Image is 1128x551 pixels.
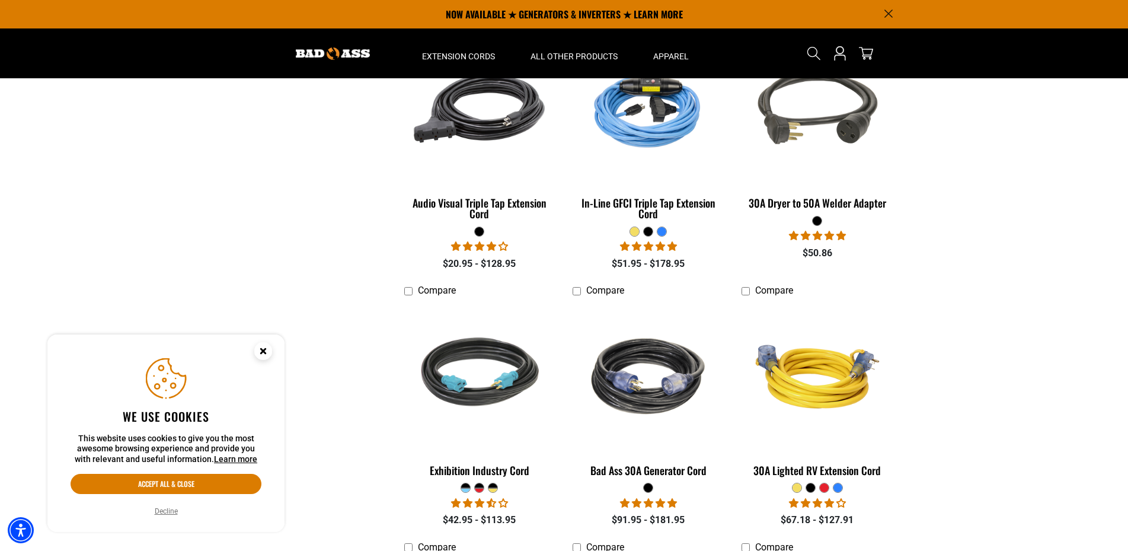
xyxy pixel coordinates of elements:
img: black [405,41,554,177]
div: $20.95 - $128.95 [404,257,555,271]
summary: Extension Cords [404,28,513,78]
a: black Audio Visual Triple Tap Extension Cord [404,35,555,226]
a: black Bad Ass 30A Generator Cord [573,302,724,483]
div: In-Line GFCI Triple Tap Extension Cord [573,198,724,219]
span: Compare [586,285,624,296]
span: Apparel [653,51,689,62]
span: All Other Products [531,51,618,62]
span: 3.67 stars [451,498,508,509]
a: black teal Exhibition Industry Cord [404,302,555,483]
a: yellow 30A Lighted RV Extension Cord [742,302,893,483]
h2: We use cookies [71,409,261,424]
div: Bad Ass 30A Generator Cord [573,465,724,476]
div: $91.95 - $181.95 [573,513,724,527]
div: $50.86 [742,246,893,260]
a: Open this option [830,28,849,78]
div: 30A Dryer to 50A Welder Adapter [742,198,893,208]
img: black [743,41,892,177]
a: Light Blue In-Line GFCI Triple Tap Extension Cord [573,35,724,226]
aside: Cookie Consent [47,335,285,533]
button: Close this option [242,335,285,371]
summary: All Other Products [513,28,635,78]
span: 5.00 stars [620,498,677,509]
div: $51.95 - $178.95 [573,257,724,271]
div: 30A Lighted RV Extension Cord [742,465,893,476]
span: 3.75 stars [451,241,508,252]
span: 4.11 stars [789,498,846,509]
img: black [574,308,723,445]
span: 5.00 stars [620,241,677,252]
span: 5.00 stars [789,230,846,241]
img: black teal [405,308,554,445]
summary: Apparel [635,28,707,78]
a: black 30A Dryer to 50A Welder Adapter [742,35,893,215]
div: $67.18 - $127.91 [742,513,893,527]
img: yellow [743,308,892,445]
a: cart [857,46,875,60]
span: Compare [755,285,793,296]
img: Bad Ass Extension Cords [296,47,370,60]
a: This website uses cookies to give you the most awesome browsing experience and provide you with r... [214,454,257,464]
div: Exhibition Industry Cord [404,465,555,476]
button: Decline [151,505,181,517]
img: Light Blue [574,41,723,177]
span: Extension Cords [422,51,495,62]
div: Accessibility Menu [8,517,34,543]
p: This website uses cookies to give you the most awesome browsing experience and provide you with r... [71,434,261,465]
span: Compare [418,285,456,296]
div: $42.95 - $113.95 [404,513,555,527]
button: Accept all & close [71,474,261,494]
div: Audio Visual Triple Tap Extension Cord [404,198,555,219]
summary: Search [804,44,823,63]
